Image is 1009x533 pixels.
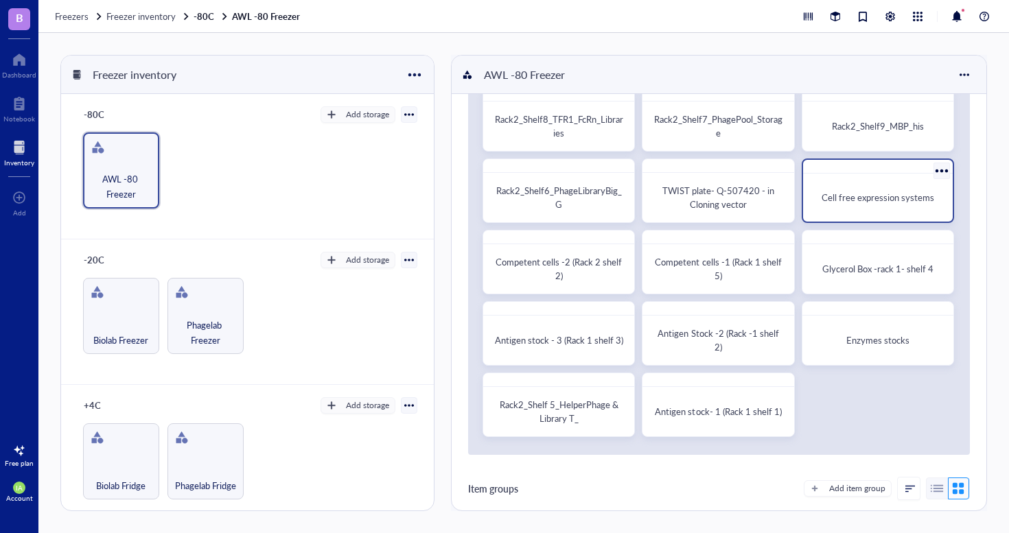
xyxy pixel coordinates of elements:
div: Freezer inventory [86,63,183,86]
div: Inventory [4,158,34,167]
span: IA [16,484,23,492]
div: Free plan [5,459,34,467]
div: Add storage [346,108,389,121]
a: Inventory [4,137,34,167]
div: Add [13,209,26,217]
div: Notebook [3,115,35,123]
span: TWIST plate- Q-507420 - in Cloning vector [662,184,776,211]
span: Biolab Fridge [96,478,146,493]
span: Competent cells -2 (Rack 2 shelf 2) [496,255,624,282]
span: Rack2_Shelf8_TFR1_FcRn_Libraries [495,112,623,139]
span: Cell free expression systems [822,191,934,204]
div: AWL -80 Freezer [478,63,571,86]
span: Competent cells -1 (Rack 1 shelf 5) [655,255,783,282]
a: -80CAWL -80 Freezer [194,10,303,23]
span: Antigen stock- 1 (Rack 1 shelf 1) [655,405,781,418]
span: Phagelab Freezer [174,318,237,348]
span: Glycerol Box -rack 1- shelf 4 [822,262,933,275]
span: Enzymes stocks [846,333,909,346]
span: B [16,9,23,26]
div: Add storage [346,399,389,412]
a: Notebook [3,93,35,123]
a: Freezers [55,10,104,23]
button: Add storage [321,252,395,268]
div: -20C [78,250,160,270]
span: Phagelab Fridge [175,478,236,493]
div: Account [6,494,33,502]
span: Biolab Freezer [93,333,148,348]
span: Rack2_Shelf6_PhageLibraryBig_G [496,184,622,211]
div: Dashboard [2,71,36,79]
button: Add item group [804,480,892,497]
div: Item groups [468,481,518,496]
span: AWL -80 Freezer [90,171,152,202]
span: Antigen stock - 3 (Rack 1 shelf 3) [495,333,623,346]
span: Rack2_Shelf9_MBP_his [832,119,924,132]
button: Add storage [321,106,395,123]
span: Freezer inventory [106,10,176,23]
a: Dashboard [2,49,36,79]
div: Add item group [829,482,885,495]
span: Freezers [55,10,89,23]
span: Antigen Stock -2 (Rack -1 shelf 2) [658,327,780,353]
div: Add storage [346,254,389,266]
span: Rack2_Shelf7_PhagePool_Storage [654,112,782,139]
button: Add storage [321,397,395,414]
div: -80C [78,105,160,124]
div: +4C [78,396,160,415]
a: Freezer inventory [106,10,191,23]
span: Rack2_Shelf 5_HelperPhage & Library T_ [500,398,621,425]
